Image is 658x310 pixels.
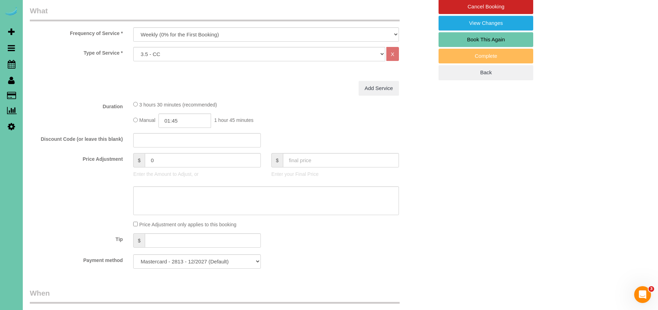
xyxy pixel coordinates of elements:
span: Manual [139,118,155,123]
legend: What [30,6,400,21]
label: Payment method [25,254,128,264]
label: Frequency of Service * [25,27,128,37]
a: Book This Again [439,32,533,47]
label: Discount Code (or leave this blank) [25,133,128,143]
span: 3 [649,286,654,292]
label: Duration [25,101,128,110]
span: 1 hour 45 minutes [214,118,253,123]
img: Automaid Logo [4,7,18,17]
span: $ [271,153,283,167]
label: Tip [25,233,128,243]
p: Enter the Amount to Adjust, or [133,171,261,178]
iframe: Intercom live chat [634,286,651,303]
span: 3 hours 30 minutes (recommended) [139,102,217,108]
span: $ [133,233,145,248]
input: final price [283,153,399,167]
span: $ [133,153,145,167]
a: View Changes [439,16,533,30]
label: Price Adjustment [25,153,128,163]
p: Enter your Final Price [271,171,399,178]
legend: When [30,288,400,304]
a: Back [439,65,533,80]
label: Type of Service * [25,47,128,56]
span: Price Adjustment only applies to this booking [139,222,236,227]
a: Add Service [359,81,399,96]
